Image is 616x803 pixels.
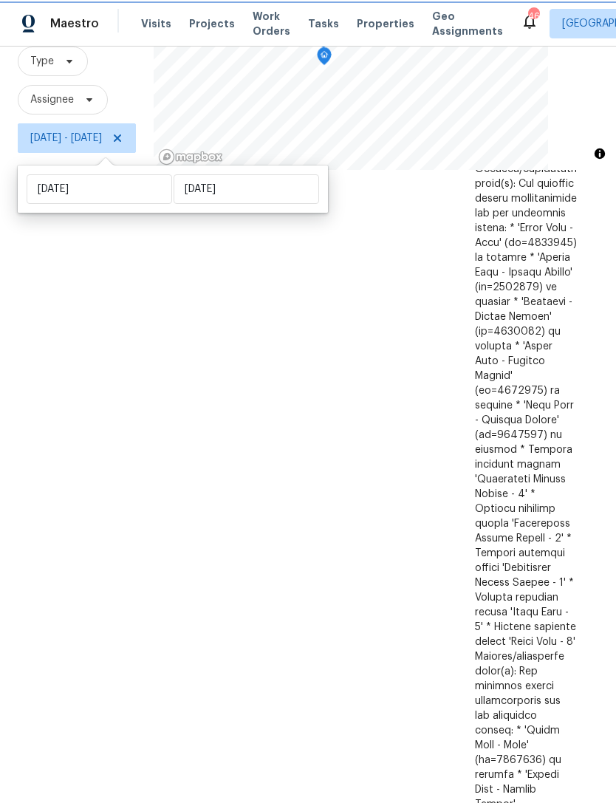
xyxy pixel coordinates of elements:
[308,18,339,29] span: Tasks
[50,16,99,31] span: Maestro
[357,16,414,31] span: Properties
[30,54,54,69] span: Type
[317,47,332,70] div: Map marker
[253,9,290,38] span: Work Orders
[141,16,171,31] span: Visits
[174,174,319,204] input: End date
[432,9,503,38] span: Geo Assignments
[30,92,74,107] span: Assignee
[27,174,172,204] input: Start date
[30,131,102,146] span: [DATE] - [DATE]
[595,146,604,162] span: Toggle attribution
[158,148,223,165] a: Mapbox homepage
[189,16,235,31] span: Projects
[528,9,538,24] div: 46
[591,145,609,163] button: Toggle attribution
